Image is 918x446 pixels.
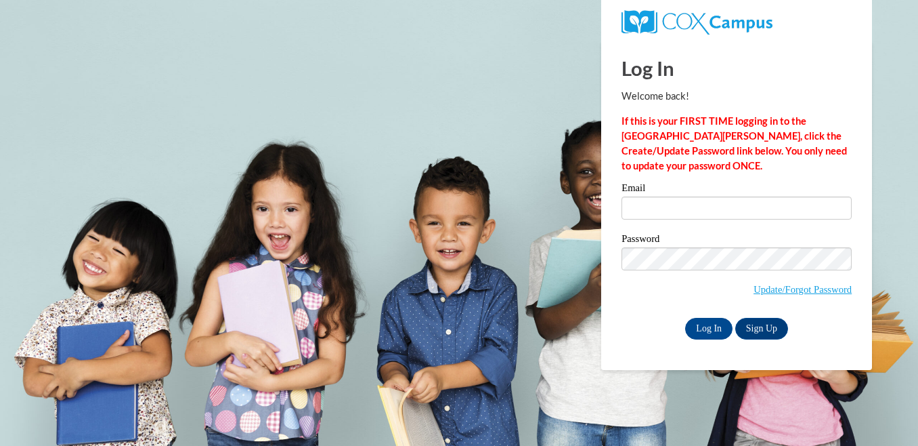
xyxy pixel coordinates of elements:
label: Email [621,183,852,197]
input: Log In [685,318,733,340]
p: Welcome back! [621,89,852,104]
a: Sign Up [735,318,788,340]
h1: Log In [621,54,852,82]
label: Password [621,234,852,247]
img: COX Campus [621,10,772,35]
a: Update/Forgot Password [753,284,852,295]
a: COX Campus [621,16,772,27]
strong: If this is your FIRST TIME logging in to the [GEOGRAPHIC_DATA][PERSON_NAME], click the Create/Upd... [621,115,847,171]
